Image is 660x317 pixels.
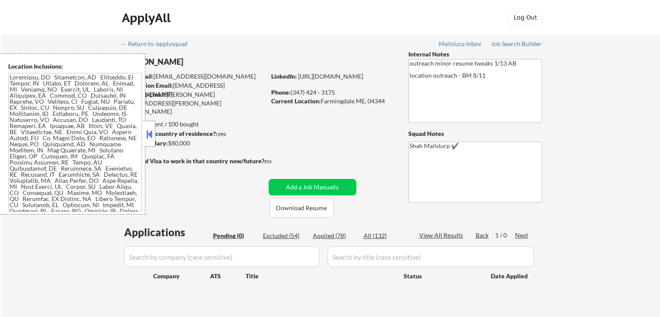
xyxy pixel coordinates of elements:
input: Search by title (case sensitive) [328,246,534,267]
a: ← Return to /applysquad [121,40,196,49]
div: Company [153,272,210,281]
div: 1 / 0 [495,231,515,240]
div: no [265,157,289,165]
div: [EMAIL_ADDRESS][DOMAIN_NAME] [122,72,266,81]
div: Applications [124,227,210,238]
div: ATS [210,272,246,281]
input: Search by company (case sensitive) [124,246,319,267]
div: Date Applied [491,272,529,281]
div: Back [476,231,489,240]
strong: Will need Visa to work in that country now/future?: [121,157,266,165]
div: (347) 424 - 3175 [271,88,394,97]
div: 78 sent / 100 bought [121,120,266,129]
div: Title [246,272,395,281]
a: Mailslurp Inbox [439,40,482,49]
div: Internal Notes [408,50,542,59]
button: Download Resume [269,198,334,218]
div: [EMAIL_ADDRESS][DOMAIN_NAME] [122,81,266,98]
div: [PERSON_NAME] [121,56,300,67]
a: [URL][DOMAIN_NAME] [298,73,363,80]
strong: Current Location: [271,97,321,105]
strong: Phone: [271,89,291,96]
div: Excluded (54) [263,231,306,240]
div: View All Results [419,231,466,240]
div: Next [515,231,529,240]
strong: Can work in country of residence?: [121,130,217,137]
div: Applied (78) [313,231,356,240]
div: ← Return to /applysquad [121,41,196,47]
div: $80,000 [121,139,266,148]
div: All (132) [364,231,407,240]
strong: LinkedIn: [271,73,297,80]
div: [PERSON_NAME][EMAIL_ADDRESS][PERSON_NAME][DOMAIN_NAME] [121,90,266,116]
button: Add a Job Manually [269,179,356,195]
div: Squad Notes [408,129,542,138]
div: Pending (0) [213,231,256,240]
button: Log Out [508,9,543,26]
a: Job Search Builder [491,40,542,49]
div: Location Inclusions: [8,62,142,71]
div: Farmingdale ME, 04344 [271,97,394,106]
div: Job Search Builder [491,41,542,47]
div: ApplyAll [122,10,173,25]
div: Mailslurp Inbox [439,41,482,47]
div: yes [121,129,263,138]
div: Status [404,268,478,284]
